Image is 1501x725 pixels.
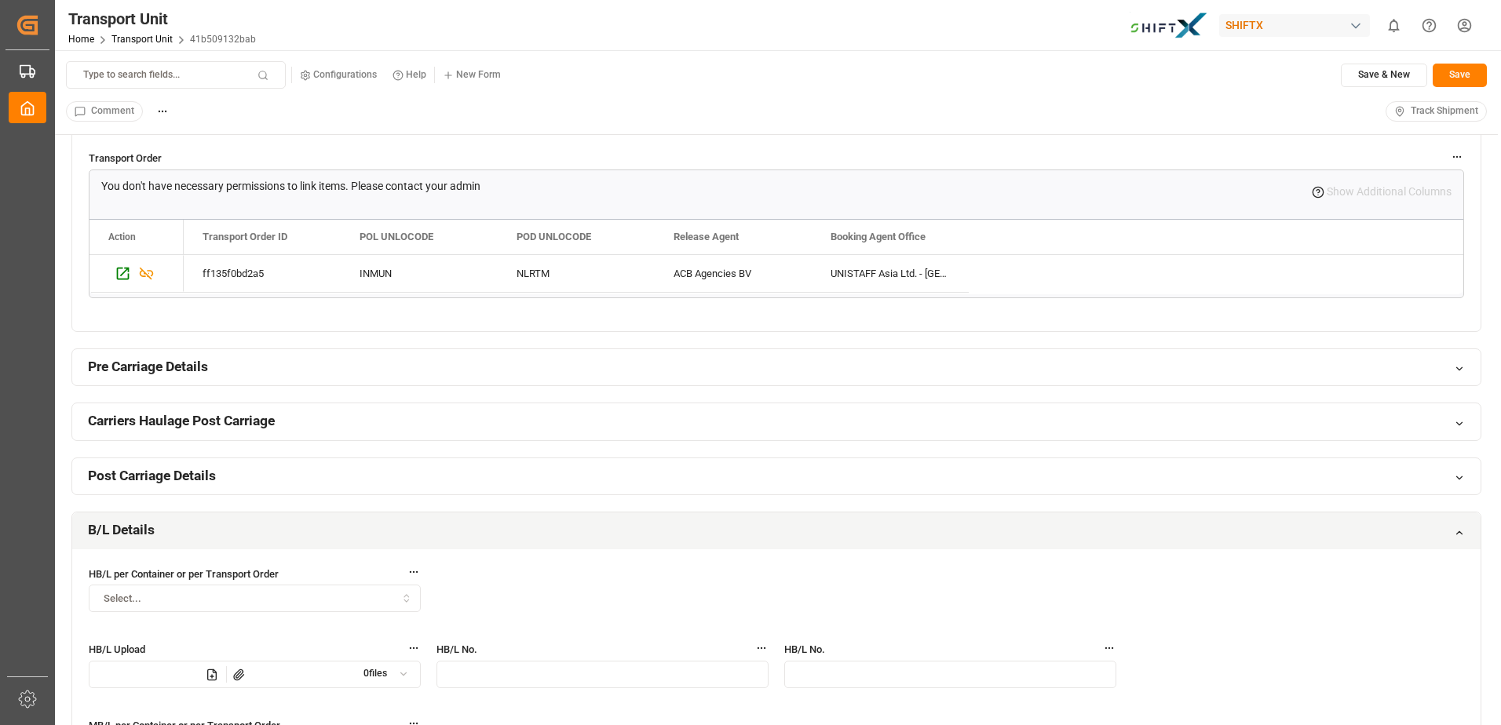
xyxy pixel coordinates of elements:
[68,34,94,45] a: Home
[655,255,812,292] div: ACB Agencies BV
[363,667,387,681] div: 0 files
[784,641,825,658] span: HB/L No.
[89,641,145,658] span: HB/L Upload
[456,70,501,79] small: New Form
[89,150,162,166] span: Transport Order
[66,101,143,122] button: Comment
[88,520,155,540] h2: B/L Details
[83,68,180,82] p: Type to search fields...
[1386,101,1487,122] button: Track Shipment
[1219,14,1370,37] div: SHIFTX
[674,231,739,242] span: Release Agent
[88,411,275,431] h2: Carriers Haulage Post Carriage
[111,34,173,45] a: Transport Unit
[1433,64,1487,87] button: Save
[1412,8,1447,43] button: Help Center
[66,61,286,89] button: Type to search fields...
[184,255,341,292] div: ff135f0bd2a5
[1219,10,1376,40] button: SHIFTX
[1376,8,1412,43] button: show 0 new notifications
[1411,104,1478,118] span: Track Shipment
[184,255,969,293] div: Press SPACE to select this row.
[313,70,377,79] small: Configurations
[1130,12,1208,39] img: Bildschirmfoto%202024-11-13%20um%2009.31.44.png_1731487080.png
[68,7,256,31] div: Transport Unit
[88,357,208,377] h2: Pre Carriage Details
[360,231,433,242] span: POL UNLOCODE
[406,70,426,79] small: Help
[435,64,509,87] button: New Form
[108,231,136,242] div: Action
[203,231,287,242] span: Transport Order ID
[498,255,655,292] div: NLRTM
[91,104,134,118] span: Comment
[517,231,591,242] span: POD UNLOCODE
[812,255,969,292] div: UNISTAFF Asia Ltd. - [GEOGRAPHIC_DATA]
[292,64,385,87] button: Configurations
[341,255,498,292] div: INMUN
[1341,64,1427,87] button: Save & New
[89,566,279,582] span: HB/L per Container or per Transport Order
[831,231,926,242] span: Booking Agent Office
[385,64,434,87] button: Help
[89,661,421,688] button: 0files
[436,641,477,658] span: HB/L No.
[88,466,216,486] h2: Post Carriage Details
[101,178,480,195] p: You don't have necessary permissions to link items. Please contact your admin
[104,592,141,606] span: Select...
[89,255,184,293] div: Press SPACE to select this row.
